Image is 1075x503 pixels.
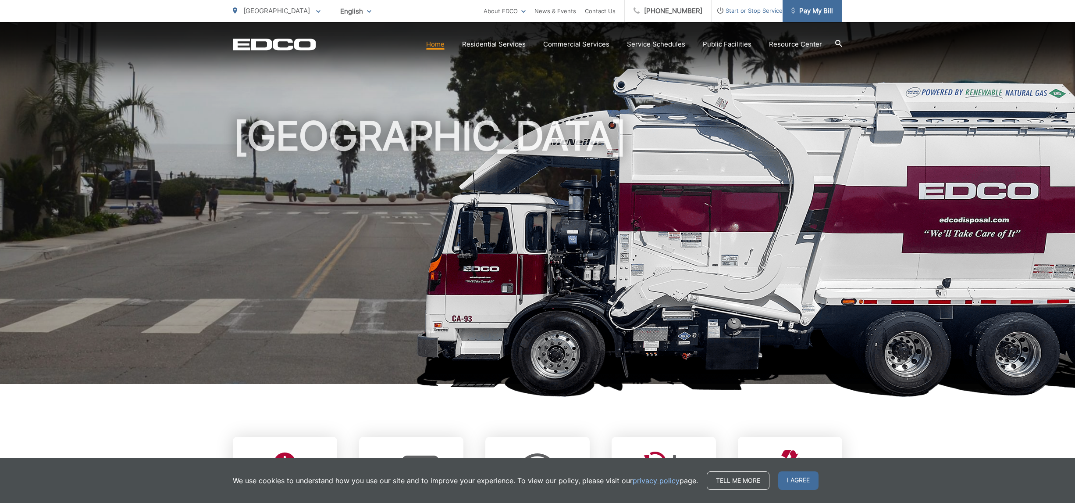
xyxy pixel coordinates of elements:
[426,39,445,50] a: Home
[243,7,310,15] span: [GEOGRAPHIC_DATA]
[534,6,576,16] a: News & Events
[543,39,609,50] a: Commercial Services
[707,471,769,490] a: Tell me more
[778,471,819,490] span: I agree
[769,39,822,50] a: Resource Center
[233,475,698,486] p: We use cookies to understand how you use our site and to improve your experience. To view our pol...
[233,114,842,392] h1: [GEOGRAPHIC_DATA]
[791,6,833,16] span: Pay My Bill
[233,38,316,50] a: EDCD logo. Return to the homepage.
[334,4,378,19] span: English
[484,6,526,16] a: About EDCO
[703,39,751,50] a: Public Facilities
[585,6,616,16] a: Contact Us
[462,39,526,50] a: Residential Services
[627,39,685,50] a: Service Schedules
[633,475,680,486] a: privacy policy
